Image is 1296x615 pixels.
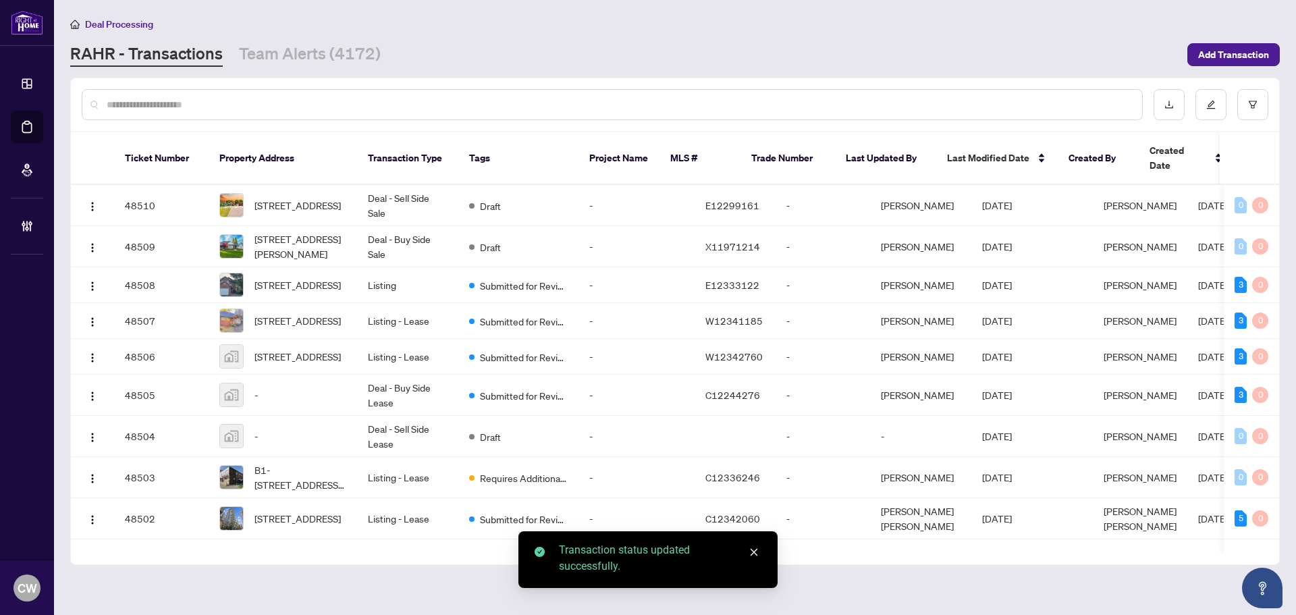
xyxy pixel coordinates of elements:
[1187,43,1280,66] button: Add Transaction
[114,375,209,416] td: 48505
[870,416,971,457] td: -
[209,132,357,185] th: Property Address
[705,240,760,252] span: X11971214
[705,350,763,363] span: W12342760
[458,132,578,185] th: Tags
[1104,199,1177,211] span: [PERSON_NAME]
[705,389,760,401] span: C12244276
[1198,389,1228,401] span: [DATE]
[1154,89,1185,120] button: download
[982,240,1012,252] span: [DATE]
[1104,279,1177,291] span: [PERSON_NAME]
[835,132,936,185] th: Last Updated By
[220,425,243,448] img: thumbnail-img
[114,339,209,375] td: 48506
[254,511,341,526] span: [STREET_ADDRESS]
[220,194,243,217] img: thumbnail-img
[982,389,1012,401] span: [DATE]
[82,194,103,216] button: Logo
[1235,238,1247,255] div: 0
[114,498,209,539] td: 48502
[87,391,98,402] img: Logo
[578,416,695,457] td: -
[254,387,258,402] span: -
[1252,387,1268,403] div: 0
[254,349,341,364] span: [STREET_ADDRESS]
[1252,238,1268,255] div: 0
[982,350,1012,363] span: [DATE]
[1198,240,1228,252] span: [DATE]
[578,457,695,498] td: -
[480,471,568,485] span: Requires Additional Docs
[1198,44,1269,65] span: Add Transaction
[578,185,695,226] td: -
[114,185,209,226] td: 48510
[1198,199,1228,211] span: [DATE]
[1235,313,1247,329] div: 3
[535,547,545,557] span: check-circle
[982,512,1012,525] span: [DATE]
[1104,389,1177,401] span: [PERSON_NAME]
[559,542,761,574] div: Transaction status updated successfully.
[1235,348,1247,365] div: 3
[1150,143,1206,173] span: Created Date
[1198,315,1228,327] span: [DATE]
[114,303,209,339] td: 48507
[1242,568,1282,608] button: Open asap
[1237,89,1268,120] button: filter
[1252,313,1268,329] div: 0
[87,242,98,253] img: Logo
[254,313,341,328] span: [STREET_ADDRESS]
[870,303,971,339] td: [PERSON_NAME]
[82,425,103,447] button: Logo
[357,226,458,267] td: Deal - Buy Side Sale
[776,375,870,416] td: -
[357,498,458,539] td: Listing - Lease
[87,281,98,292] img: Logo
[254,462,346,492] span: B1-[STREET_ADDRESS][PERSON_NAME]
[220,466,243,489] img: thumbnail-img
[18,579,37,597] span: CW
[776,267,870,303] td: -
[357,416,458,457] td: Deal - Sell Side Lease
[936,132,1058,185] th: Last Modified Date
[220,309,243,332] img: thumbnail-img
[220,235,243,258] img: thumbnail-img
[1104,505,1177,532] span: [PERSON_NAME] [PERSON_NAME]
[87,201,98,212] img: Logo
[1104,350,1177,363] span: [PERSON_NAME]
[1164,100,1174,109] span: download
[870,498,971,539] td: [PERSON_NAME] [PERSON_NAME]
[870,375,971,416] td: [PERSON_NAME]
[220,507,243,530] img: thumbnail-img
[82,346,103,367] button: Logo
[982,430,1012,442] span: [DATE]
[578,267,695,303] td: -
[1235,510,1247,527] div: 5
[578,339,695,375] td: -
[114,416,209,457] td: 48504
[578,226,695,267] td: -
[1206,100,1216,109] span: edit
[1104,430,1177,442] span: [PERSON_NAME]
[87,352,98,363] img: Logo
[776,498,870,539] td: -
[87,432,98,443] img: Logo
[480,388,568,403] span: Submitted for Review
[357,267,458,303] td: Listing
[747,545,761,560] a: Close
[480,350,568,365] span: Submitted for Review
[254,198,341,213] span: [STREET_ADDRESS]
[1198,430,1228,442] span: [DATE]
[1104,240,1177,252] span: [PERSON_NAME]
[1198,512,1228,525] span: [DATE]
[357,185,458,226] td: Deal - Sell Side Sale
[982,471,1012,483] span: [DATE]
[1235,197,1247,213] div: 0
[578,132,659,185] th: Project Name
[114,267,209,303] td: 48508
[776,457,870,498] td: -
[357,132,458,185] th: Transaction Type
[357,303,458,339] td: Listing - Lease
[87,514,98,525] img: Logo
